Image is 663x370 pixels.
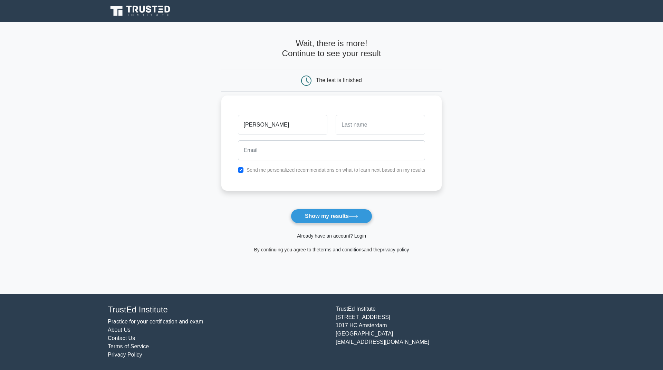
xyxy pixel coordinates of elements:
h4: Wait, there is more! Continue to see your result [221,39,442,59]
div: The test is finished [316,77,362,83]
input: First name [238,115,327,135]
a: Already have an account? Login [297,233,366,239]
a: terms and conditions [319,247,364,252]
a: Contact Us [108,335,135,341]
a: privacy policy [380,247,409,252]
a: Practice for your certification and exam [108,319,203,324]
h4: TrustEd Institute [108,305,327,315]
a: Terms of Service [108,343,149,349]
a: Privacy Policy [108,352,142,358]
div: TrustEd Institute [STREET_ADDRESS] 1017 HC Amsterdam [GEOGRAPHIC_DATA] [EMAIL_ADDRESS][DOMAIN_NAME] [331,305,559,359]
div: By continuing you agree to the and the [217,246,446,254]
input: Last name [336,115,425,135]
input: Email [238,140,425,160]
a: About Us [108,327,131,333]
label: Send me personalized recommendations on what to learn next based on my results [247,167,425,173]
button: Show my results [291,209,372,223]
